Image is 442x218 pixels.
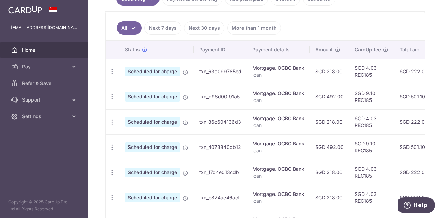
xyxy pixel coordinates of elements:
[194,160,247,185] td: txn_f7d4e013cdb
[349,160,394,185] td: SGD 4.03 REC185
[355,46,381,53] span: CardUp fee
[349,109,394,134] td: SGD 4.03 REC185
[11,24,77,31] p: [EMAIL_ADDRESS][DOMAIN_NAME]
[252,147,304,154] p: loan
[22,113,68,120] span: Settings
[310,109,349,134] td: SGD 218.00
[252,90,304,97] div: Mortgage. OCBC Bank
[22,63,68,70] span: Pay
[125,67,180,76] span: Scheduled for charge
[252,165,304,172] div: Mortgage. OCBC Bank
[394,134,435,160] td: SGD 501.10
[252,122,304,129] p: loan
[394,59,435,84] td: SGD 222.03
[394,160,435,185] td: SGD 222.03
[194,59,247,84] td: txn_63b099785ed
[252,191,304,198] div: Mortgage. OCBC Bank
[252,140,304,147] div: Mortgage. OCBC Bank
[252,115,304,122] div: Mortgage. OCBC Bank
[310,134,349,160] td: SGD 492.00
[349,134,394,160] td: SGD 9.10 REC185
[22,80,68,87] span: Refer & Save
[252,198,304,205] p: loan
[22,96,68,103] span: Support
[398,197,435,215] iframe: Opens a widget where you can find more information
[227,21,281,35] a: More than 1 month
[117,21,142,35] a: All
[194,134,247,160] td: txn_4073840db12
[349,185,394,210] td: SGD 4.03 REC185
[310,160,349,185] td: SGD 218.00
[125,193,180,202] span: Scheduled for charge
[8,6,42,14] img: CardUp
[394,185,435,210] td: SGD 222.03
[22,47,68,54] span: Home
[310,59,349,84] td: SGD 218.00
[247,41,310,59] th: Payment details
[394,109,435,134] td: SGD 222.03
[194,185,247,210] td: txn_e824ae46acf
[125,92,180,102] span: Scheduled for charge
[252,65,304,72] div: Mortgage. OCBC Bank
[252,172,304,179] p: loan
[144,21,181,35] a: Next 7 days
[400,46,422,53] span: Total amt.
[252,97,304,104] p: loan
[194,109,247,134] td: txn_86c604136d3
[125,142,180,152] span: Scheduled for charge
[349,59,394,84] td: SGD 4.03 REC185
[310,185,349,210] td: SGD 218.00
[194,84,247,109] td: txn_d98d00f91a5
[315,46,333,53] span: Amount
[125,168,180,177] span: Scheduled for charge
[252,72,304,78] p: loan
[349,84,394,109] td: SGD 9.10 REC185
[194,41,247,59] th: Payment ID
[184,21,224,35] a: Next 30 days
[310,84,349,109] td: SGD 492.00
[394,84,435,109] td: SGD 501.10
[125,117,180,127] span: Scheduled for charge
[125,46,140,53] span: Status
